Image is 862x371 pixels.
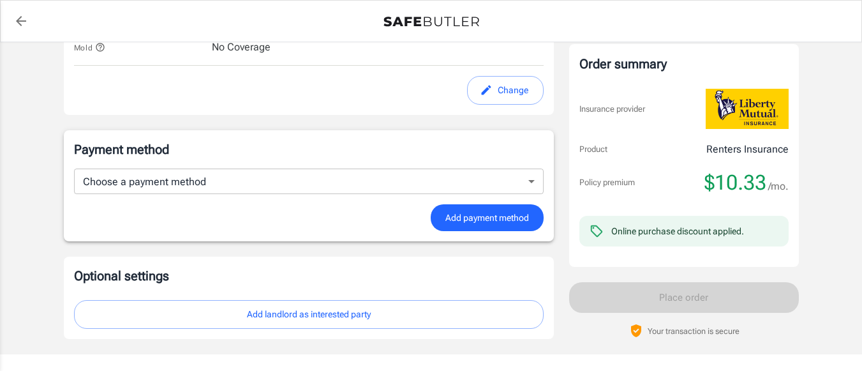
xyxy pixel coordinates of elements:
[611,225,744,238] div: Online purchase discount applied.
[579,177,635,190] p: Policy premium
[768,178,789,195] span: /mo.
[579,103,645,116] p: Insurance provider
[579,54,789,73] div: Order summary
[74,300,544,329] button: Add landlord as interested party
[431,204,544,232] button: Add payment method
[706,142,789,157] p: Renters Insurance
[706,89,789,129] img: Liberty Mutual
[383,17,479,27] img: Back to quotes
[74,40,105,55] button: Mold
[74,140,544,158] p: Payment method
[704,170,766,195] span: $10.33
[8,8,34,34] a: back to quotes
[74,267,544,285] p: Optional settings
[467,76,544,105] button: edit
[212,40,271,55] span: No Coverage
[648,325,739,337] p: Your transaction is secure
[579,144,607,156] p: Product
[74,43,105,52] span: Mold
[445,210,529,226] span: Add payment method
